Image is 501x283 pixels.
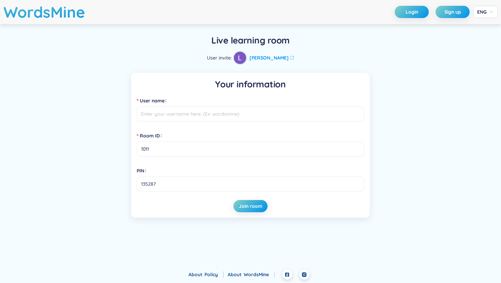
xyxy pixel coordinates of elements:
[436,6,470,18] button: Sign up
[233,51,247,65] a: avatar
[137,130,165,141] label: Room ID
[204,271,224,278] a: Policy
[406,9,418,15] span: Login
[234,52,246,64] img: avatar
[188,271,224,278] div: About
[239,203,262,210] span: Join room
[249,54,294,62] a: [PERSON_NAME]
[137,165,149,176] label: PIN
[395,6,429,18] button: Login
[477,9,494,15] span: ENG
[137,95,169,106] label: User name
[249,54,289,62] strong: [PERSON_NAME]
[233,200,268,212] button: Join room
[137,177,364,192] input: PIN
[137,78,364,90] h5: Your information
[444,9,461,15] span: Sign up
[244,271,275,278] a: WordsMine
[211,34,290,47] h5: Live learning room
[207,51,294,65] div: User invite :
[137,141,364,157] input: Room ID
[137,106,364,122] input: User name
[228,271,275,278] div: About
